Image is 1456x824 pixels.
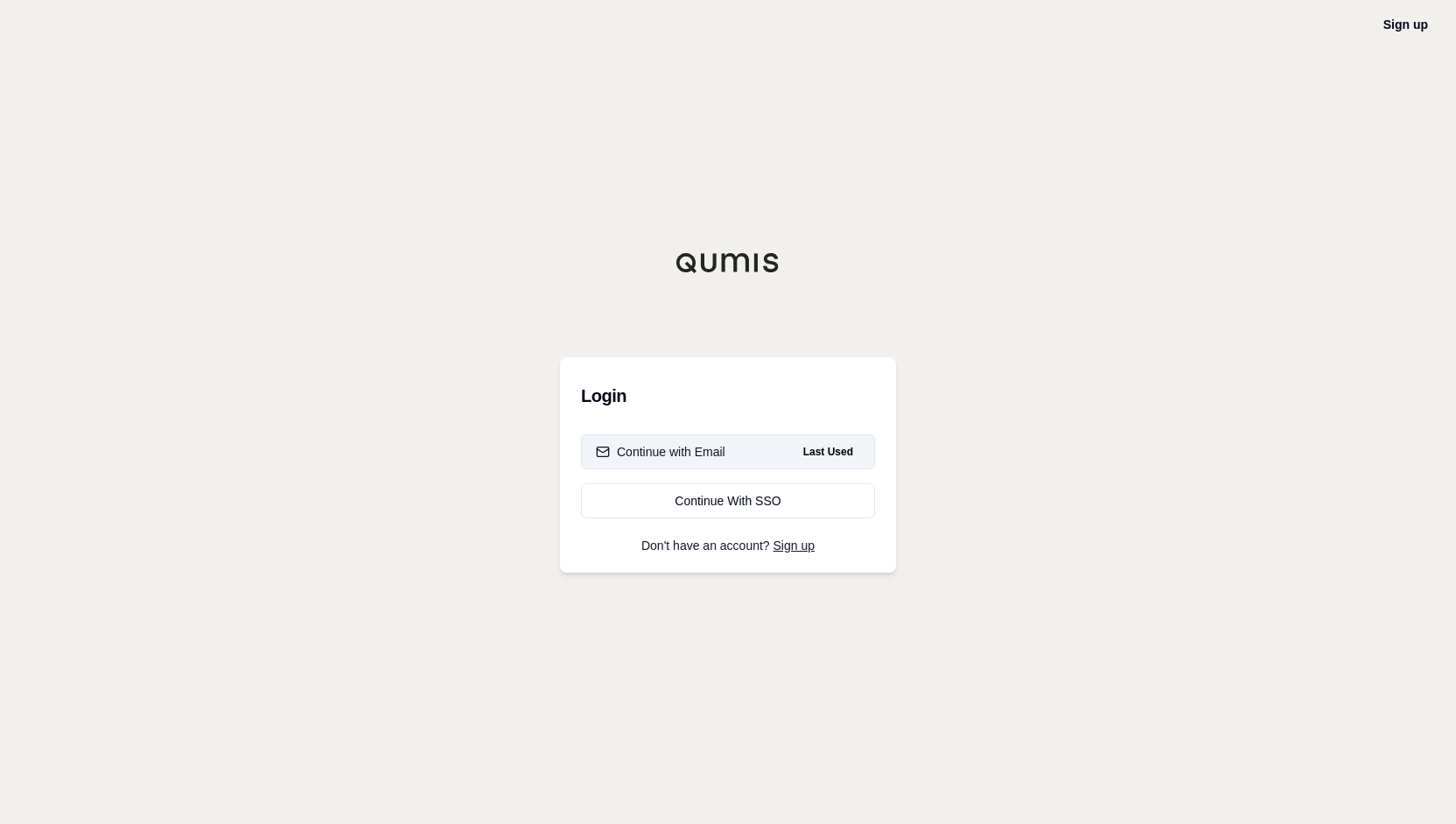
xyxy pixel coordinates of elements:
[1383,18,1428,32] a: Sign up
[581,434,875,469] button: Continue with EmailLast Used
[773,539,815,553] a: Sign up
[796,441,860,462] span: Last Used
[675,252,780,273] img: Qumis
[581,539,875,552] p: Don't have an account?
[581,483,875,518] a: Continue With SSO
[596,443,725,461] div: Continue with Email
[596,492,860,510] div: Continue With SSO
[581,378,875,413] h3: Login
